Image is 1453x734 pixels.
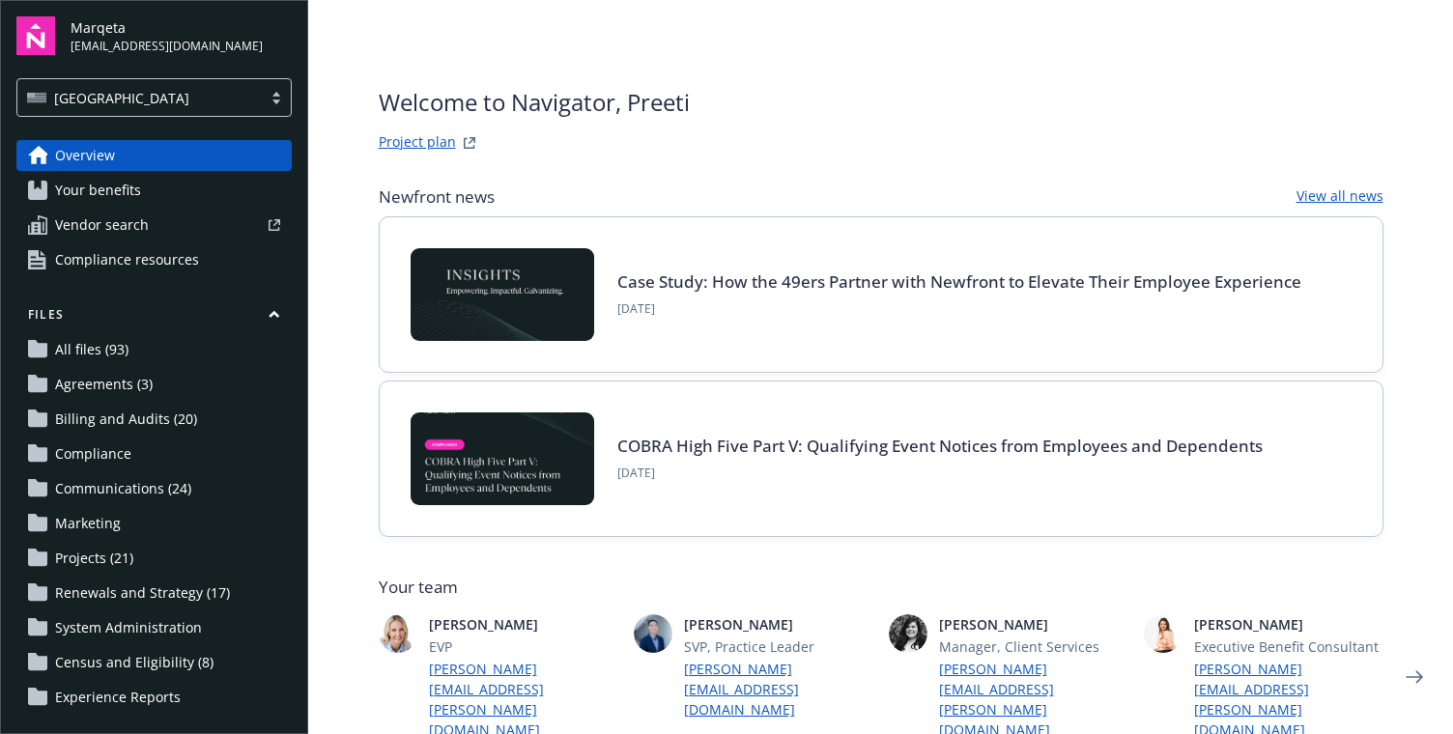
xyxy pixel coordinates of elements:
[54,88,189,108] span: [GEOGRAPHIC_DATA]
[16,543,292,574] a: Projects (21)
[55,404,197,435] span: Billing and Audits (20)
[684,636,873,657] span: SVP, Practice Leader
[55,334,128,365] span: All files (93)
[71,17,263,38] span: Marqeta
[16,140,292,171] a: Overview
[1399,662,1430,692] a: Next
[55,578,230,608] span: Renewals and Strategy (17)
[16,578,292,608] a: Renewals and Strategy (17)
[458,131,481,155] a: projectPlanWebsite
[27,88,252,108] span: [GEOGRAPHIC_DATA]
[939,614,1128,635] span: [PERSON_NAME]
[55,244,199,275] span: Compliance resources
[684,659,873,720] a: [PERSON_NAME][EMAIL_ADDRESS][DOMAIN_NAME]
[16,210,292,240] a: Vendor search
[55,140,115,171] span: Overview
[379,614,417,653] img: photo
[379,185,495,209] span: Newfront news
[16,404,292,435] a: Billing and Audits (20)
[429,614,618,635] span: [PERSON_NAME]
[16,438,292,469] a: Compliance
[617,300,1301,318] span: [DATE]
[55,438,131,469] span: Compliance
[617,270,1301,293] a: Case Study: How the 49ers Partner with Newfront to Elevate Their Employee Experience
[16,306,292,330] button: Files
[16,508,292,539] a: Marketing
[16,175,292,206] a: Your benefits
[71,38,263,55] span: [EMAIL_ADDRESS][DOMAIN_NAME]
[634,614,672,653] img: photo
[16,682,292,713] a: Experience Reports
[16,16,55,55] img: navigator-logo.svg
[617,465,1263,482] span: [DATE]
[16,369,292,400] a: Agreements (3)
[16,612,292,643] a: System Administration
[379,131,456,155] a: Project plan
[55,682,181,713] span: Experience Reports
[684,614,873,635] span: [PERSON_NAME]
[1144,614,1182,653] img: photo
[55,508,121,539] span: Marketing
[55,210,149,240] span: Vendor search
[429,636,618,657] span: EVP
[55,175,141,206] span: Your benefits
[617,435,1263,457] a: COBRA High Five Part V: Qualifying Event Notices from Employees and Dependents
[55,612,202,643] span: System Administration
[16,244,292,275] a: Compliance resources
[55,647,214,678] span: Census and Eligibility (8)
[379,85,690,120] span: Welcome to Navigator , Preeti
[939,636,1128,657] span: Manager, Client Services
[55,369,153,400] span: Agreements (3)
[1296,185,1383,209] a: View all news
[16,647,292,678] a: Census and Eligibility (8)
[71,16,292,55] button: Marqeta[EMAIL_ADDRESS][DOMAIN_NAME]
[1194,636,1383,657] span: Executive Benefit Consultant
[55,543,133,574] span: Projects (21)
[16,334,292,365] a: All files (93)
[16,473,292,504] a: Communications (24)
[411,412,594,505] img: BLOG-Card Image - Compliance - COBRA High Five Pt 5 - 09-11-25.jpg
[55,473,191,504] span: Communications (24)
[379,576,1383,599] span: Your team
[411,248,594,341] img: Card Image - INSIGHTS copy.png
[889,614,927,653] img: photo
[1194,614,1383,635] span: [PERSON_NAME]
